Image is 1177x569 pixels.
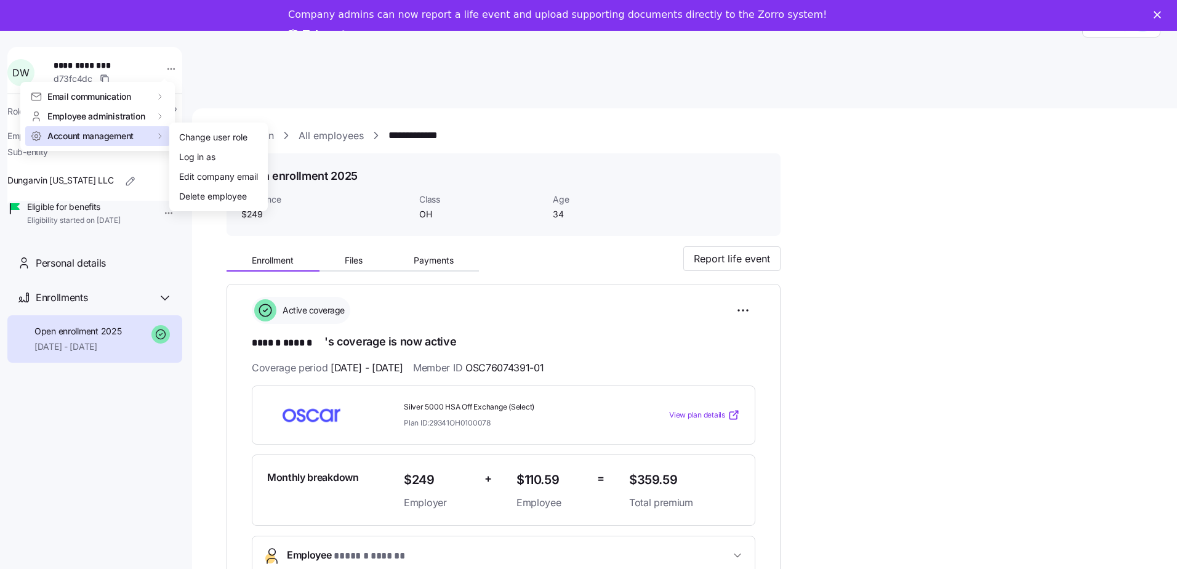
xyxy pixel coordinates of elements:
[288,9,827,21] div: Company admins can now report a life event and upload supporting documents directly to the Zorro ...
[1154,11,1166,18] div: Close
[179,170,258,184] div: Edit company email
[179,190,247,203] div: Delete employee
[288,28,365,42] a: Take a tour
[47,110,145,123] span: Employee administration
[179,131,247,144] div: Change user role
[47,130,134,142] span: Account management
[179,150,215,164] div: Log in as
[47,91,131,103] span: Email communication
